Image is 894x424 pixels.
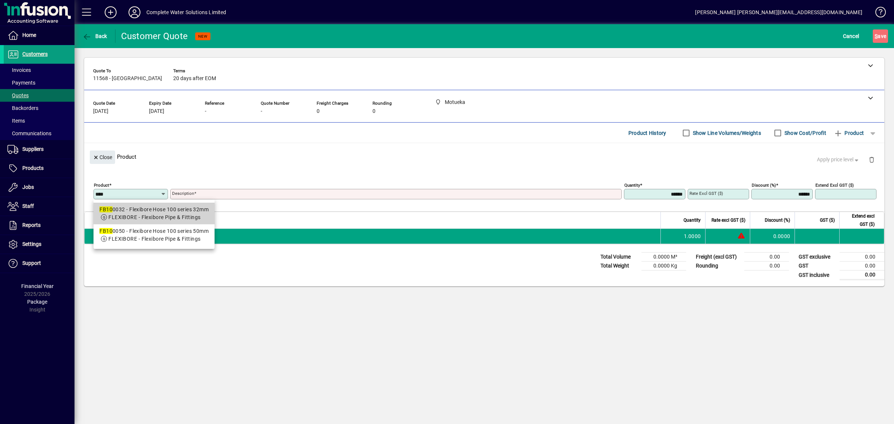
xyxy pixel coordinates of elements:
span: Product History [628,127,666,139]
td: 0.00 [744,253,789,262]
td: 0.0000 [750,229,795,244]
mat-option: FB100050 - Flexibore Hose 100 series 50mm [93,224,215,246]
button: Add [99,6,123,19]
td: Freight (excl GST) [692,253,744,262]
span: Home [22,32,36,38]
mat-label: Rate excl GST ($) [689,191,723,196]
button: Profile [123,6,146,19]
span: Quantity [684,216,701,224]
span: Invoices [7,67,31,73]
app-page-header-button: Back [74,29,115,43]
td: 0.0000 Kg [641,262,686,270]
button: Cancel [841,29,861,43]
span: [DATE] [93,108,108,114]
span: 20 days after EOM [173,76,216,82]
td: 0.0000 M³ [641,253,686,262]
span: GST ($) [820,216,835,224]
span: Cancel [843,30,859,42]
a: Invoices [4,64,74,76]
td: GST exclusive [795,253,840,262]
button: Delete [863,151,881,168]
span: 11568 - [GEOGRAPHIC_DATA] [93,76,162,82]
span: Settings [22,241,41,247]
td: 0.00 [744,262,789,270]
div: 0050 - Flexibore Hose 100 series 50mm [99,227,209,235]
span: Reports [22,222,41,228]
a: Payments [4,76,74,89]
span: Extend excl GST ($) [844,212,875,228]
a: Home [4,26,74,45]
span: Staff [22,203,34,209]
td: 0.00 [840,253,884,262]
a: Communications [4,127,74,140]
div: [PERSON_NAME] [PERSON_NAME][EMAIL_ADDRESS][DOMAIN_NAME] [695,6,862,18]
button: Apply price level [814,153,863,167]
span: Package [27,299,47,305]
a: Knowledge Base [870,1,885,26]
mat-label: Quantity [624,183,640,188]
label: Show Line Volumes/Weights [691,129,761,137]
a: Quotes [4,89,74,102]
a: Products [4,159,74,178]
span: S [875,33,878,39]
em: FB10 [99,228,112,234]
span: - [205,108,206,114]
td: 0.00 [840,270,884,280]
span: - [261,108,262,114]
span: Backorders [7,105,38,111]
span: 0 [372,108,375,114]
span: NEW [198,34,207,39]
app-page-header-button: Close [88,154,117,160]
mat-label: Discount (%) [752,183,776,188]
span: Customers [22,51,48,57]
span: 1.0000 [684,232,701,240]
td: Total Volume [597,253,641,262]
td: GST inclusive [795,270,840,280]
span: Back [82,33,107,39]
em: FB10 [99,206,112,212]
span: Financial Year [21,283,54,289]
a: Reports [4,216,74,235]
mat-option: FB100032 - Flexibore Hose 100 series 32mm [93,203,215,224]
span: Apply price level [817,156,860,164]
mat-label: Product [94,183,109,188]
label: Show Cost/Profit [783,129,826,137]
span: Quotes [7,92,29,98]
app-page-header-button: Delete [863,156,881,163]
a: Backorders [4,102,74,114]
button: Close [90,151,115,164]
div: 0032 - Flexibore Hose 100 series 32mm [99,206,209,213]
div: Complete Water Solutions Limited [146,6,226,18]
div: Product [84,143,884,170]
div: Customer Quote [121,30,188,42]
span: FLEXIBORE - Flexibore Pipe & Fittings [108,214,200,220]
span: Rate excl GST ($) [711,216,745,224]
a: Support [4,254,74,273]
span: Products [22,165,44,171]
span: Discount (%) [765,216,790,224]
span: 0 [317,108,320,114]
span: Close [93,151,112,164]
a: Items [4,114,74,127]
span: Payments [7,80,35,86]
td: GST [795,262,840,270]
span: Support [22,260,41,266]
a: Settings [4,235,74,254]
td: Rounding [692,262,744,270]
a: Suppliers [4,140,74,159]
button: Save [873,29,888,43]
span: [DATE] [149,108,164,114]
td: 0.00 [840,262,884,270]
mat-label: Description [172,191,194,196]
span: Suppliers [22,146,44,152]
button: Back [80,29,109,43]
a: Staff [4,197,74,216]
span: Items [7,118,25,124]
td: Total Weight [597,262,641,270]
mat-label: Extend excl GST ($) [815,183,854,188]
a: Jobs [4,178,74,197]
span: FLEXIBORE - Flexibore Pipe & Fittings [108,236,200,242]
span: ave [875,30,886,42]
span: Communications [7,130,51,136]
button: Product History [625,126,669,140]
